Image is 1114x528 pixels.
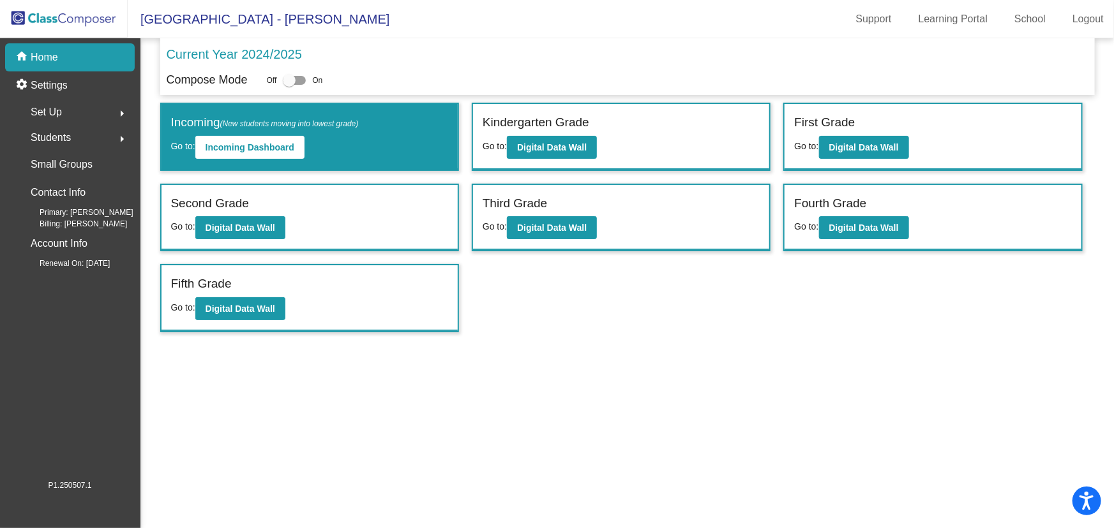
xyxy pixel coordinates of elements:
span: Go to: [171,141,195,151]
span: Primary: [PERSON_NAME] [19,207,133,218]
p: Current Year 2024/2025 [167,45,302,64]
button: Digital Data Wall [507,216,597,239]
label: Incoming [171,114,359,132]
b: Digital Data Wall [206,304,275,314]
label: Second Grade [171,194,250,213]
label: Kindergarten Grade [483,114,589,132]
span: Set Up [31,103,62,121]
a: Logout [1062,9,1114,29]
b: Digital Data Wall [829,223,899,233]
button: Digital Data Wall [507,136,597,159]
button: Digital Data Wall [819,216,909,239]
mat-icon: settings [15,78,31,93]
span: [GEOGRAPHIC_DATA] - [PERSON_NAME] [128,9,389,29]
label: First Grade [794,114,855,132]
mat-icon: arrow_right [114,106,130,121]
span: Off [267,75,277,86]
span: Students [31,129,71,147]
span: Go to: [794,221,818,231]
button: Incoming Dashboard [195,136,305,159]
b: Digital Data Wall [517,142,587,152]
p: Account Info [31,235,87,253]
p: Compose Mode [167,71,248,89]
button: Digital Data Wall [195,216,285,239]
a: Learning Portal [908,9,998,29]
mat-icon: home [15,50,31,65]
p: Home [31,50,58,65]
span: Go to: [794,141,818,151]
button: Digital Data Wall [819,136,909,159]
a: Support [846,9,902,29]
span: Go to: [171,302,195,312]
b: Incoming Dashboard [206,142,294,152]
span: Billing: [PERSON_NAME] [19,218,127,230]
button: Digital Data Wall [195,297,285,320]
span: Go to: [483,221,507,231]
b: Digital Data Wall [829,142,899,152]
p: Settings [31,78,68,93]
span: (New students moving into lowest grade) [220,119,359,128]
span: Renewal On: [DATE] [19,258,110,269]
span: Go to: [483,141,507,151]
label: Third Grade [483,194,547,213]
span: Go to: [171,221,195,231]
b: Digital Data Wall [517,223,587,233]
a: School [1004,9,1056,29]
span: On [312,75,322,86]
mat-icon: arrow_right [114,131,130,147]
b: Digital Data Wall [206,223,275,233]
label: Fourth Grade [794,194,866,213]
p: Small Groups [31,156,93,173]
label: Fifth Grade [171,275,232,293]
p: Contact Info [31,184,86,202]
